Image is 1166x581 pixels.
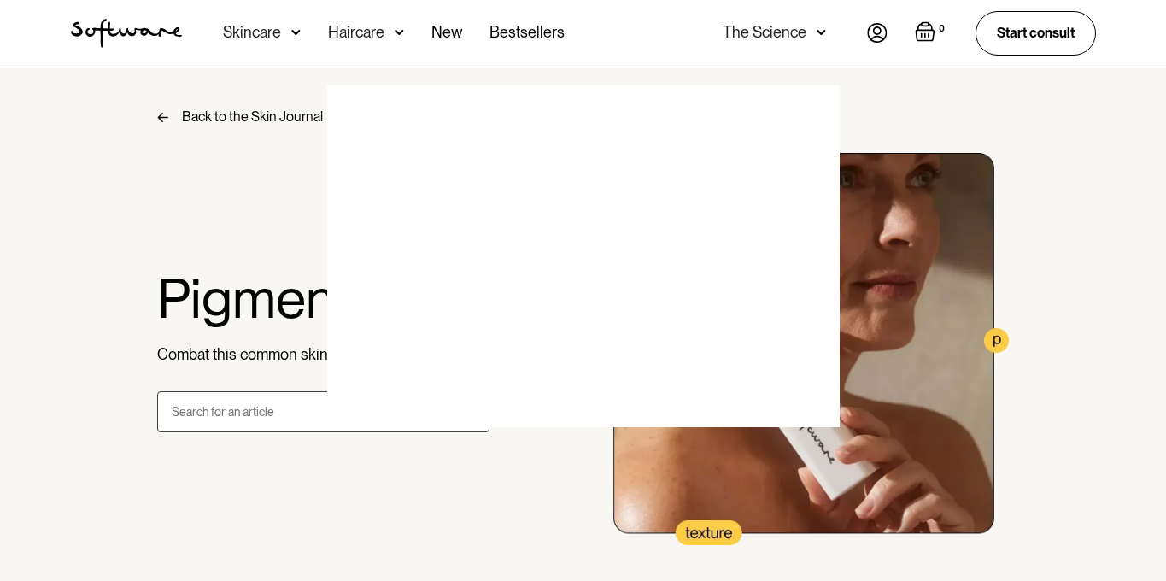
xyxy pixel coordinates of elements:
input: Search for an article [157,391,489,432]
a: home [71,19,182,48]
img: arrow down [817,24,826,41]
div: The Science [723,24,806,41]
a: Open empty cart [915,21,948,45]
form: search form [157,391,489,432]
img: arrow down [291,24,301,41]
a: Start consult [976,11,1096,55]
img: arrow down [395,24,404,41]
div: Skincare [223,24,281,41]
a: Back to the Skin Journal [157,109,323,126]
img: Software Logo [71,19,182,48]
div: Back to the Skin Journal [182,109,323,126]
h1: Pigmentation [157,266,489,332]
p: Combat this common skin concern with science. [157,345,489,364]
div: 0 [935,21,948,37]
div: Haircare [328,24,384,41]
img: blank image [327,85,840,427]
